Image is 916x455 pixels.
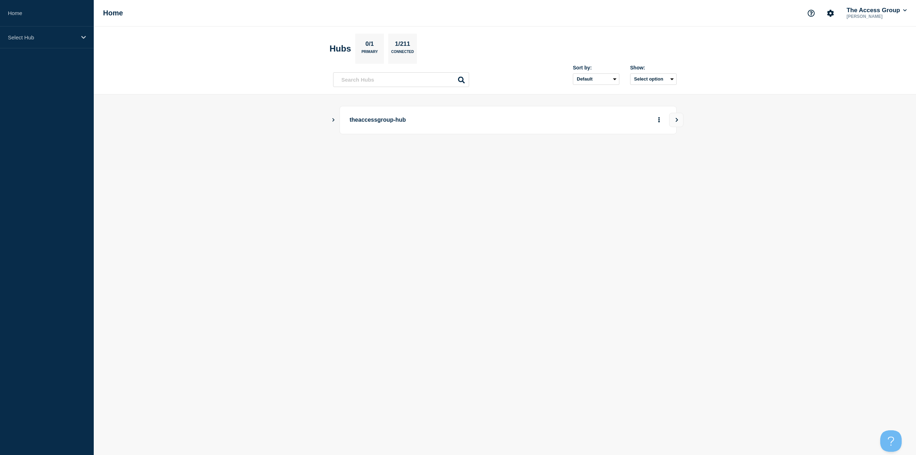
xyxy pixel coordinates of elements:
[392,40,413,50] p: 1/211
[845,7,908,14] button: The Access Group
[669,113,683,127] button: View
[330,44,351,54] h2: Hubs
[361,50,378,57] p: Primary
[654,113,664,127] button: More actions
[804,6,819,21] button: Support
[573,65,619,71] div: Sort by:
[332,117,335,123] button: Show Connected Hubs
[103,9,123,17] h1: Home
[845,14,908,19] p: [PERSON_NAME]
[391,50,414,57] p: Connected
[573,73,619,85] select: Sort by
[630,65,677,71] div: Show:
[880,430,902,452] iframe: Help Scout Beacon - Open
[823,6,838,21] button: Account settings
[363,40,377,50] p: 0/1
[8,34,77,40] p: Select Hub
[333,72,469,87] input: Search Hubs
[630,73,677,85] button: Select option
[350,113,547,127] p: theaccessgroup-hub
